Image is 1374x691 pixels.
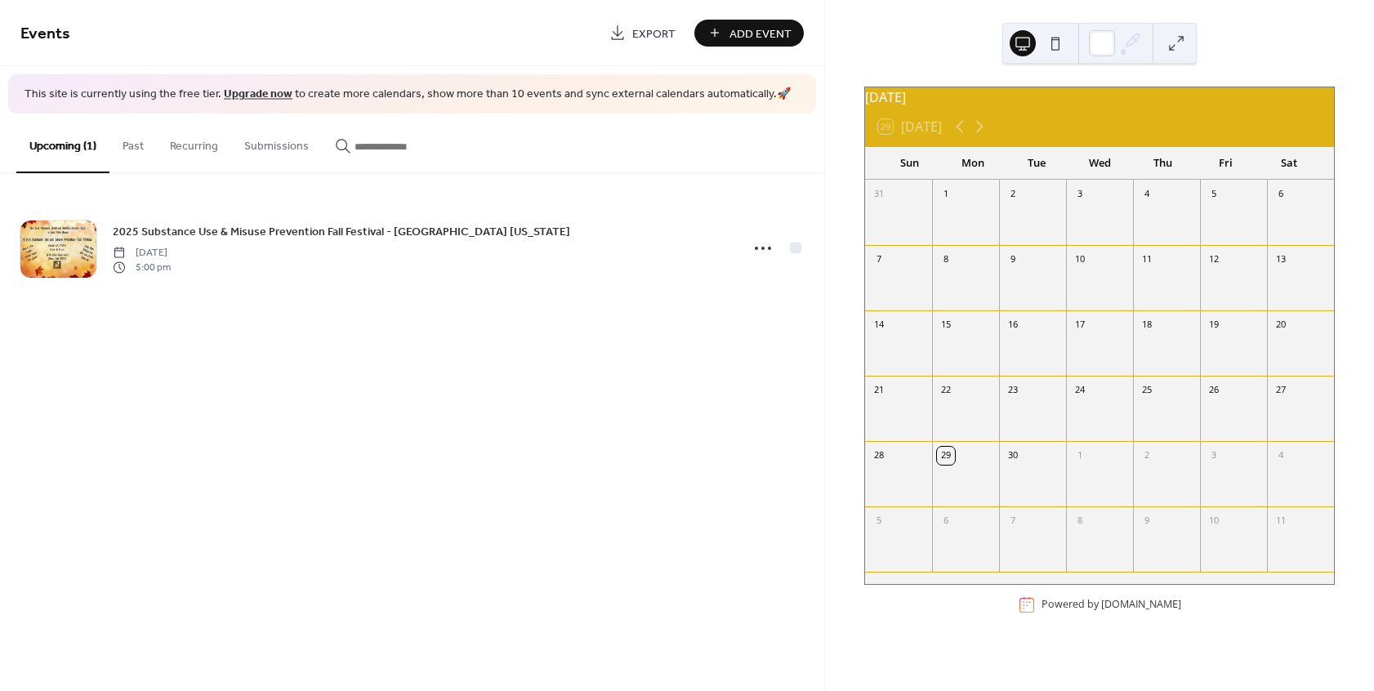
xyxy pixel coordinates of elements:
div: 4 [1138,185,1156,203]
div: 7 [1004,512,1022,530]
div: Sun [878,147,941,180]
div: 23 [1004,381,1022,399]
div: 12 [1205,251,1223,269]
div: 31 [870,185,888,203]
div: 7 [870,251,888,269]
div: 28 [870,447,888,465]
div: 19 [1205,316,1223,334]
button: Add Event [694,20,804,47]
button: Past [109,114,157,172]
a: 2025 Substance Use & Misuse Prevention Fall Festival - [GEOGRAPHIC_DATA] [US_STATE] [113,222,570,241]
div: Tue [1005,147,1068,180]
div: 8 [1071,512,1089,530]
div: 6 [1272,185,1290,203]
div: 26 [1205,381,1223,399]
div: 30 [1004,447,1022,465]
div: Mon [942,147,1005,180]
div: Powered by [1042,597,1181,611]
div: 20 [1272,316,1290,334]
span: 2025 Substance Use & Misuse Prevention Fall Festival - [GEOGRAPHIC_DATA] [US_STATE] [113,223,570,240]
span: 5:00 pm [113,261,171,275]
div: 10 [1205,512,1223,530]
div: 5 [870,512,888,530]
div: Thu [1131,147,1194,180]
div: 4 [1272,447,1290,465]
div: 15 [937,316,955,334]
div: 25 [1138,381,1156,399]
div: Fri [1194,147,1257,180]
div: 6 [937,512,955,530]
a: [DOMAIN_NAME] [1101,597,1181,611]
div: 13 [1272,251,1290,269]
div: 1 [937,185,955,203]
div: [DATE] [865,87,1334,107]
button: Recurring [157,114,231,172]
div: Wed [1068,147,1131,180]
span: [DATE] [113,245,171,260]
div: 2 [1004,185,1022,203]
span: Export [632,25,676,42]
div: 11 [1272,512,1290,530]
div: 1 [1071,447,1089,465]
div: 17 [1071,316,1089,334]
div: 3 [1205,447,1223,465]
div: 24 [1071,381,1089,399]
div: 10 [1071,251,1089,269]
div: 2 [1138,447,1156,465]
div: 27 [1272,381,1290,399]
div: 9 [1004,251,1022,269]
div: Sat [1258,147,1321,180]
span: Events [20,18,70,50]
a: Upgrade now [224,83,292,105]
a: Export [597,20,688,47]
div: 5 [1205,185,1223,203]
span: Add Event [729,25,792,42]
button: Upcoming (1) [16,114,109,173]
div: 9 [1138,512,1156,530]
span: This site is currently using the free tier. to create more calendars, show more than 10 events an... [25,87,791,103]
div: 8 [937,251,955,269]
div: 3 [1071,185,1089,203]
div: 29 [937,447,955,465]
div: 22 [937,381,955,399]
div: 21 [870,381,888,399]
button: Submissions [231,114,322,172]
div: 18 [1138,316,1156,334]
div: 16 [1004,316,1022,334]
div: 11 [1138,251,1156,269]
div: 14 [870,316,888,334]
